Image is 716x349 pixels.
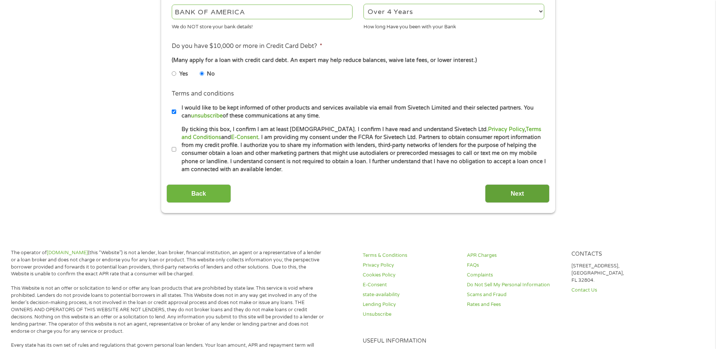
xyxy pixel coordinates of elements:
a: Unsubscribe [363,311,458,318]
h4: Contacts [571,251,667,258]
a: Lending Policy [363,301,458,308]
a: Rates and Fees [467,301,562,308]
div: (Many apply for a loan with credit card debt. An expert may help reduce balances, waive late fees... [172,56,544,65]
a: E-Consent [231,134,258,141]
h4: Useful Information [363,338,667,345]
a: unsubscribe [191,113,223,119]
a: Contact Us [571,287,667,294]
a: Scams and Fraud [467,291,562,298]
p: [STREET_ADDRESS], [GEOGRAPHIC_DATA], FL 32804. [571,263,667,284]
input: Next [485,184,550,203]
label: No [207,70,215,78]
a: Privacy Policy [488,126,525,133]
label: I would like to be kept informed of other products and services available via email from Sivetech... [176,104,547,120]
a: Cookies Policy [363,272,458,279]
a: [DOMAIN_NAME] [47,250,88,256]
label: Do you have $10,000 or more in Credit Card Debt? [172,42,322,50]
a: state-availability [363,291,458,298]
label: By ticking this box, I confirm I am at least [DEMOGRAPHIC_DATA]. I confirm I have read and unders... [176,125,547,174]
p: This Website is not an offer or solicitation to lend or offer any loan products that are prohibit... [11,285,324,335]
p: The operator of (this “Website”) is not a lender, loan broker, financial institution, an agent or... [11,249,324,278]
a: FAQs [467,262,562,269]
div: How long Have you been with your Bank [363,20,544,31]
label: Yes [179,70,188,78]
a: Complaints [467,272,562,279]
a: Do Not Sell My Personal Information [467,281,562,289]
a: Terms and Conditions [182,126,541,141]
a: E-Consent [363,281,458,289]
label: Terms and conditions [172,90,234,98]
a: Privacy Policy [363,262,458,269]
a: Terms & Conditions [363,252,458,259]
a: APR Charges [467,252,562,259]
input: Back [166,184,231,203]
div: We do NOT store your bank details! [172,20,353,31]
